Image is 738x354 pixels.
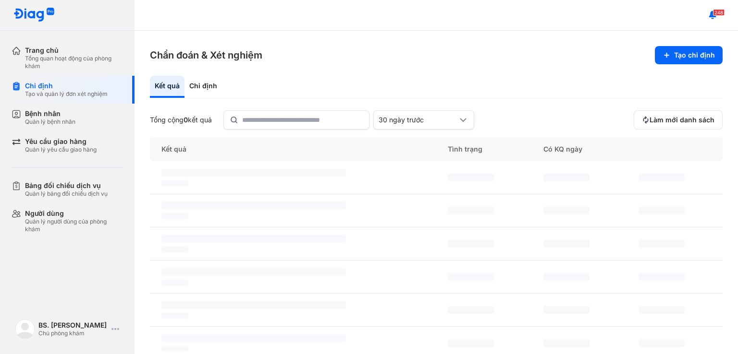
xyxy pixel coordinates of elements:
span: ‌ [543,306,590,314]
span: ‌ [448,306,494,314]
h3: Chẩn đoán & Xét nghiệm [150,48,262,62]
img: logo [13,8,55,23]
div: Bảng đối chiếu dịch vụ [25,181,108,190]
span: ‌ [543,273,590,281]
div: Quản lý bảng đối chiếu dịch vụ [25,190,108,198]
span: ‌ [161,346,188,352]
span: ‌ [161,202,346,210]
span: ‌ [543,174,590,181]
div: Bệnh nhân [25,109,75,118]
div: Kết quả [150,76,184,98]
span: ‌ [161,235,346,243]
span: ‌ [161,268,346,276]
div: Tạo và quản lý đơn xét nghiệm [25,90,108,98]
div: Tổng quan hoạt động của phòng khám [25,55,123,70]
div: Chỉ định [25,82,108,90]
span: ‌ [639,273,685,281]
span: ‌ [448,273,494,281]
span: ‌ [161,301,346,309]
div: Trang chủ [25,46,123,55]
span: ‌ [161,180,188,186]
span: ‌ [639,174,685,181]
span: ‌ [448,339,494,347]
span: 0 [184,116,188,124]
span: ‌ [639,207,685,214]
span: ‌ [639,240,685,248]
span: ‌ [543,339,590,347]
div: Người dùng [25,209,123,218]
span: ‌ [639,339,685,347]
span: ‌ [448,240,494,248]
div: 30 ngày trước [379,116,457,124]
button: Tạo chỉ định [655,46,723,64]
span: ‌ [448,207,494,214]
span: ‌ [161,334,346,342]
span: ‌ [543,207,590,214]
div: Tình trạng [436,137,532,161]
div: Quản lý người dùng của phòng khám [25,218,123,233]
div: Có KQ ngày [532,137,627,161]
span: 248 [713,9,725,16]
span: ‌ [161,169,346,177]
span: ‌ [161,313,188,319]
div: Quản lý yêu cầu giao hàng [25,146,97,153]
span: ‌ [639,306,685,314]
div: Yêu cầu giao hàng [25,137,97,146]
span: ‌ [161,247,188,252]
div: Chủ phòng khám [38,330,108,337]
div: Chỉ định [184,76,222,98]
div: Tổng cộng kết quả [150,116,212,124]
button: Làm mới danh sách [634,110,723,130]
span: ‌ [448,174,494,181]
span: ‌ [543,240,590,248]
div: Kết quả [150,137,436,161]
div: BS. [PERSON_NAME] [38,321,108,330]
div: Quản lý bệnh nhân [25,118,75,126]
span: ‌ [161,280,188,285]
img: logo [15,319,35,339]
span: ‌ [161,213,188,219]
span: Làm mới danh sách [650,116,714,124]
